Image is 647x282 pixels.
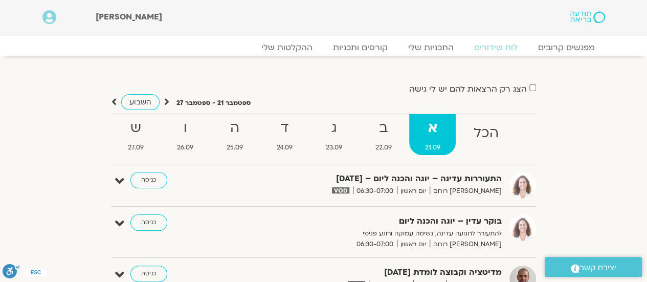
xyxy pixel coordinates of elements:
[261,117,308,140] strong: ד
[211,117,259,140] strong: ה
[458,114,514,155] a: הכל
[130,214,167,231] a: כניסה
[409,117,456,140] strong: א
[96,11,162,23] span: [PERSON_NAME]
[211,114,259,155] a: ה25.09
[162,114,209,155] a: ו26.09
[458,122,514,145] strong: הכל
[211,142,259,153] span: 25.09
[129,97,151,107] span: השבוע
[162,142,209,153] span: 26.09
[113,114,160,155] a: ש27.09
[409,114,456,155] a: א21.09
[310,114,358,155] a: ג23.09
[360,114,407,155] a: ב22.09
[261,114,308,155] a: ד24.09
[176,98,251,109] p: ספטמבר 21 - ספטמבר 27
[332,187,349,193] img: vodicon
[409,142,456,153] span: 21.09
[162,117,209,140] strong: ו
[113,117,160,140] strong: ש
[113,142,160,153] span: 27.09
[251,266,502,279] strong: מדיטציה וקבוצה לומדת [DATE]
[579,261,616,275] span: יצירת קשר
[353,239,397,250] span: 06:30-07:00
[430,186,502,197] span: [PERSON_NAME] רוחם
[397,239,430,250] span: יום ראשון
[398,42,464,53] a: התכניות שלי
[360,142,407,153] span: 22.09
[251,228,502,239] p: להתעורר לתנועה עדינה, נשימה עמוקה ורוגע פנימי
[430,239,502,250] span: [PERSON_NAME] רוחם
[251,214,502,228] strong: בוקר עדין – יוגה והכנה ליום
[130,172,167,188] a: כניסה
[323,42,398,53] a: קורסים ותכניות
[121,94,160,110] a: השבוע
[42,42,605,53] nav: Menu
[310,117,358,140] strong: ג
[251,42,323,53] a: ההקלטות שלי
[261,142,308,153] span: 24.09
[528,42,605,53] a: מפגשים קרובים
[310,142,358,153] span: 23.09
[397,186,430,197] span: יום ראשון
[360,117,407,140] strong: ב
[409,84,527,94] label: הצג רק הרצאות להם יש לי גישה
[464,42,528,53] a: לוח שידורים
[353,186,397,197] span: 06:30-07:00
[251,172,502,186] strong: התעוררות עדינה – יוגה והכנה ליום – [DATE]
[545,257,642,277] a: יצירת קשר
[130,266,167,282] a: כניסה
